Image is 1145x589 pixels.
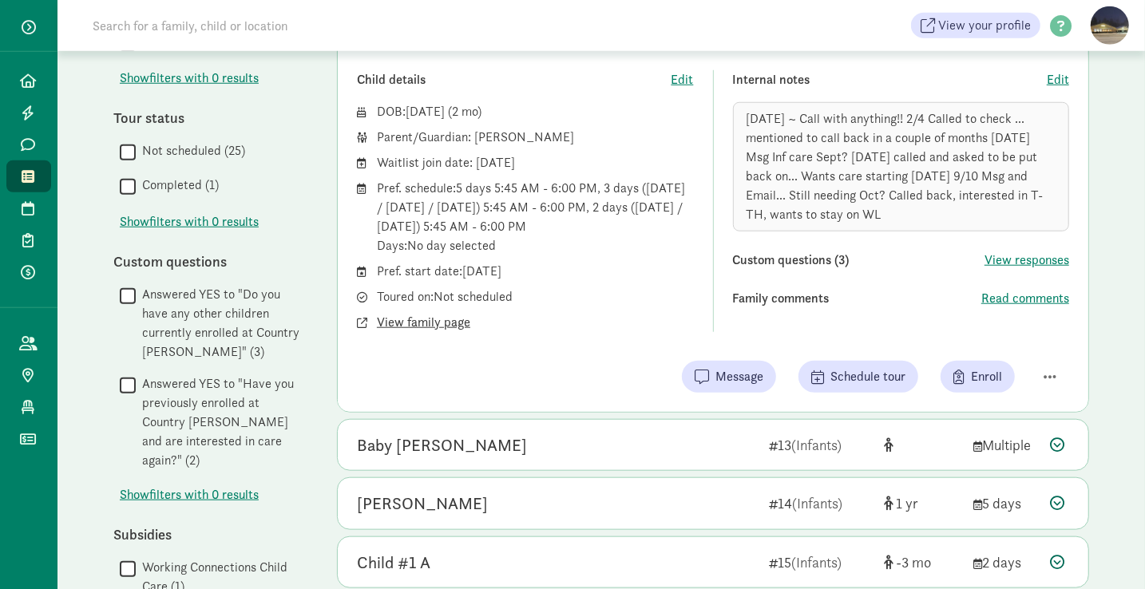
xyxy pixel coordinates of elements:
[1065,512,1145,589] iframe: Chat Widget
[769,492,871,514] div: 14
[896,494,918,512] span: 1
[733,251,985,270] div: Custom questions (3)
[973,551,1037,573] div: 2 days
[733,289,982,308] div: Family comments
[120,69,259,88] button: Showfilters with 0 results
[985,251,1069,270] button: View responses
[973,492,1037,514] div: 5 days
[896,553,931,571] span: -3
[136,374,305,470] label: Answered YES to "Have you previously enrolled at Country [PERSON_NAME] and are interested in care...
[938,16,1031,35] span: View your profile
[136,141,245,160] label: Not scheduled (25)
[83,10,531,42] input: Search for a family, child or location
[113,251,305,272] div: Custom questions
[377,262,694,281] div: Pref. start date: [DATE]
[791,436,842,454] span: (Infants)
[884,551,961,573] div: [object Object]
[884,434,961,456] div: [object Object]
[1047,70,1069,89] button: Edit
[884,492,961,514] div: [object Object]
[113,107,305,128] div: Tour status
[377,313,470,332] button: View family page
[357,491,488,516] div: Elijah Frantz
[747,110,1044,223] span: [DATE] ~ Call with anything!! 2/4 Called to check ... mentioned to call back in a couple of month...
[971,367,1002,386] span: Enroll
[406,103,445,120] span: [DATE]
[973,434,1037,456] div: Multiple
[452,103,477,120] span: 2
[136,176,219,195] label: Completed (1)
[377,287,694,306] div: Toured on: Not scheduled
[120,485,259,504] span: Show filters with 0 results
[911,13,1040,38] a: View your profile
[733,70,1048,89] div: Internal notes
[769,434,871,456] div: 13
[120,485,259,504] button: Showfilters with 0 results
[715,367,763,386] span: Message
[377,102,694,121] div: DOB: ( )
[672,70,694,89] button: Edit
[357,70,672,89] div: Child details
[136,285,305,362] label: Answered YES to "Do you have any other children currently enrolled at Country [PERSON_NAME]" (3)
[981,289,1069,308] button: Read comments
[830,367,905,386] span: Schedule tour
[357,550,430,575] div: Child #1 A
[791,553,842,571] span: (Infants)
[377,179,694,255] div: Pref. schedule: 5 days 5:45 AM - 6:00 PM, 3 days ([DATE] / [DATE] / [DATE]) 5:45 AM - 6:00 PM, 2 ...
[682,361,776,393] button: Message
[120,212,259,231] button: Showfilters with 0 results
[120,212,259,231] span: Show filters with 0 results
[113,524,305,545] div: Subsidies
[377,128,694,147] div: Parent/Guardian: [PERSON_NAME]
[357,433,527,458] div: Baby DeGraw
[120,69,259,88] span: Show filters with 0 results
[798,361,918,393] button: Schedule tour
[941,361,1015,393] button: Enroll
[792,494,842,512] span: (Infants)
[769,551,871,573] div: 15
[377,153,694,172] div: Waitlist join date: [DATE]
